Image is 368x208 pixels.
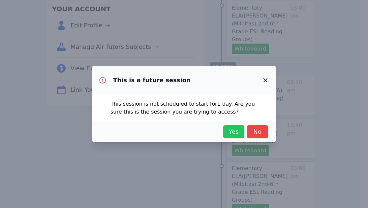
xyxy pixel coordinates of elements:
[247,125,268,138] button: No
[113,76,191,84] h3: This is a future session
[223,125,244,138] button: Yes
[227,127,241,136] span: Yes
[250,127,265,136] span: No
[110,100,258,116] p: This session is not scheduled to start for 1 day . Are you sure this is the session you are tryin...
